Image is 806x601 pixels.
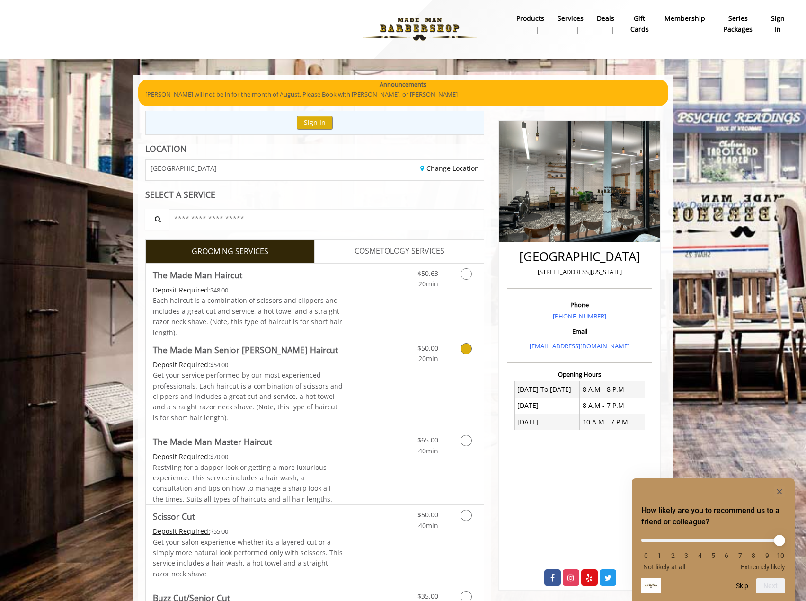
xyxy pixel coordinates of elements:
td: 10 A.M - 7 P.M [580,414,645,430]
span: COSMETOLOGY SERVICES [354,245,444,257]
div: $70.00 [153,451,343,462]
p: Get your salon experience whether its a layered cut or a simply more natural look performed only ... [153,537,343,580]
td: 8 A.M - 8 P.M [580,381,645,398]
td: [DATE] [514,414,580,430]
div: $48.00 [153,285,343,295]
li: 7 [735,552,745,559]
li: 0 [641,552,651,559]
b: gift cards [628,13,651,35]
div: $54.00 [153,360,343,370]
b: Services [558,13,584,24]
li: 8 [749,552,758,559]
img: Made Man Barbershop logo [354,3,485,55]
h3: Phone [509,301,650,308]
b: The Made Man Haircut [153,268,242,282]
li: 3 [682,552,691,559]
span: $50.00 [417,510,438,519]
div: $55.00 [153,526,343,537]
span: This service needs some Advance to be paid before we block your appointment [153,527,210,536]
a: DealsDeals [590,12,621,36]
li: 1 [655,552,664,559]
p: [STREET_ADDRESS][US_STATE] [509,267,650,277]
b: sign in [771,13,786,35]
b: Series packages [718,13,757,35]
li: 5 [709,552,718,559]
b: LOCATION [145,143,186,154]
b: Scissor Cut [153,510,195,523]
a: [EMAIL_ADDRESS][DOMAIN_NAME] [530,342,629,350]
p: Get your service performed by our most experienced professionals. Each haircut is a combination o... [153,370,343,423]
li: 4 [695,552,705,559]
a: ServicesServices [551,12,590,36]
a: Productsproducts [510,12,551,36]
button: Next question [756,578,785,593]
div: SELECT A SERVICE [145,190,485,199]
span: Restyling for a dapper look or getting a more luxurious experience. This service includes a hair ... [153,463,332,504]
span: GROOMING SERVICES [192,246,268,258]
div: How likely are you to recommend us to a friend or colleague? Select an option from 0 to 10, with ... [641,531,785,571]
td: 8 A.M - 7 P.M [580,398,645,414]
b: Announcements [380,80,426,89]
h2: [GEOGRAPHIC_DATA] [509,250,650,264]
span: $50.00 [417,344,438,353]
button: Hide survey [774,486,785,497]
b: Deals [597,13,614,24]
span: $35.00 [417,592,438,601]
span: 40min [418,446,438,455]
a: Series packagesSeries packages [712,12,764,47]
span: [GEOGRAPHIC_DATA] [151,165,217,172]
button: Service Search [145,209,169,230]
b: Membership [664,13,705,24]
li: 10 [776,552,785,559]
b: products [516,13,544,24]
span: This service needs some Advance to be paid before we block your appointment [153,360,210,369]
a: Change Location [420,164,479,173]
a: MembershipMembership [658,12,712,36]
b: The Made Man Senior [PERSON_NAME] Haircut [153,343,338,356]
li: 9 [762,552,772,559]
td: [DATE] To [DATE] [514,381,580,398]
span: 20min [418,354,438,363]
div: How likely are you to recommend us to a friend or colleague? Select an option from 0 to 10, with ... [641,486,785,593]
span: $50.63 [417,269,438,278]
button: Skip [736,582,748,590]
a: Gift cardsgift cards [621,12,658,47]
span: 20min [418,279,438,288]
b: The Made Man Master Haircut [153,435,272,448]
span: $65.00 [417,435,438,444]
p: [PERSON_NAME] will not be in for the month of August. Please Book with [PERSON_NAME], or [PERSON_... [145,89,661,99]
h3: Email [509,328,650,335]
li: 6 [722,552,731,559]
span: This service needs some Advance to be paid before we block your appointment [153,285,210,294]
td: [DATE] [514,398,580,414]
span: 40min [418,521,438,530]
button: Sign In [297,116,333,130]
span: Extremely likely [741,563,785,571]
span: Not likely at all [643,563,685,571]
a: [PHONE_NUMBER] [553,312,606,320]
h3: Opening Hours [507,371,652,378]
a: sign insign in [764,12,792,36]
span: Each haircut is a combination of scissors and clippers and includes a great cut and service, a ho... [153,296,342,336]
li: 2 [668,552,678,559]
h2: How likely are you to recommend us to a friend or colleague? Select an option from 0 to 10, with ... [641,505,785,528]
span: This service needs some Advance to be paid before we block your appointment [153,452,210,461]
